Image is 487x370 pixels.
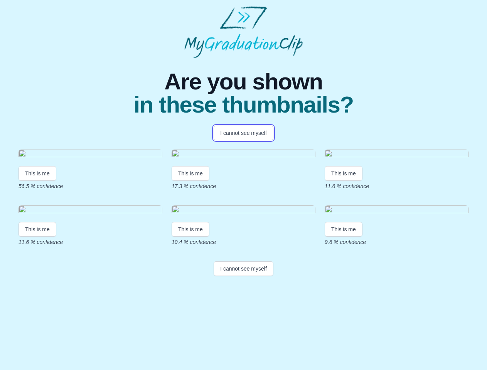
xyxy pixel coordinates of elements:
[172,150,315,160] img: fab48a95b805bc5d16dccadba1eb39fa38bf077d.gif
[325,205,468,216] img: 72902a9b3e380ff75eefd20e769dba2fd916d3d4.gif
[172,166,209,181] button: This is me
[172,182,315,190] p: 17.3 % confidence
[19,238,162,246] p: 11.6 % confidence
[172,205,315,216] img: 8d1971044029465b5cb5705bec9934c8e014c003.gif
[325,166,362,181] button: This is me
[184,6,303,58] img: MyGraduationClip
[133,70,353,93] span: Are you shown
[19,222,56,237] button: This is me
[325,150,468,160] img: 9a38ec8abfa95fdb78cb47e47563fd863fb4b61d.gif
[19,182,162,190] p: 56.5 % confidence
[214,126,273,140] button: I cannot see myself
[172,222,209,237] button: This is me
[325,182,468,190] p: 11.6 % confidence
[325,222,362,237] button: This is me
[19,166,56,181] button: This is me
[19,150,162,160] img: 17c671dd507ad5e1f079b996ac7390de66d8eb9e.gif
[325,238,468,246] p: 9.6 % confidence
[133,93,353,116] span: in these thumbnails?
[172,238,315,246] p: 10.4 % confidence
[19,205,162,216] img: 68f0118b41b324fb51de60103d0047e3cf5dbf1f.gif
[214,261,273,276] button: I cannot see myself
